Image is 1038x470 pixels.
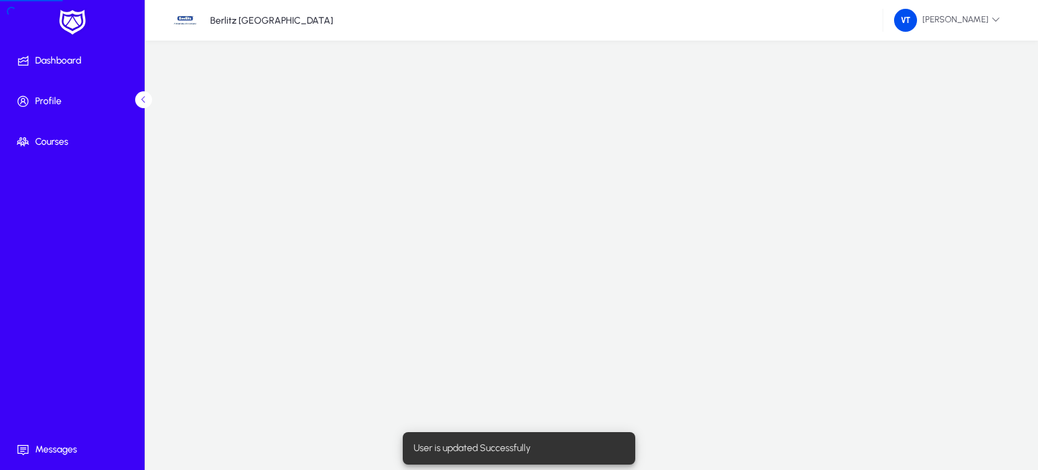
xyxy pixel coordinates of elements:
img: white-logo.png [55,8,89,37]
a: Courses [3,122,147,162]
span: [PERSON_NAME] [894,9,1000,32]
a: Dashboard [3,41,147,81]
p: Berlitz [GEOGRAPHIC_DATA] [210,15,333,26]
a: Profile [3,81,147,122]
span: Messages [3,443,147,456]
img: 235.png [894,9,917,32]
button: [PERSON_NAME] [883,8,1011,32]
span: Courses [3,135,147,149]
a: Messages [3,429,147,470]
span: Profile [3,95,147,108]
span: Dashboard [3,54,147,68]
img: 34.jpg [172,7,198,33]
div: User is updated Successfully [403,432,630,465]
